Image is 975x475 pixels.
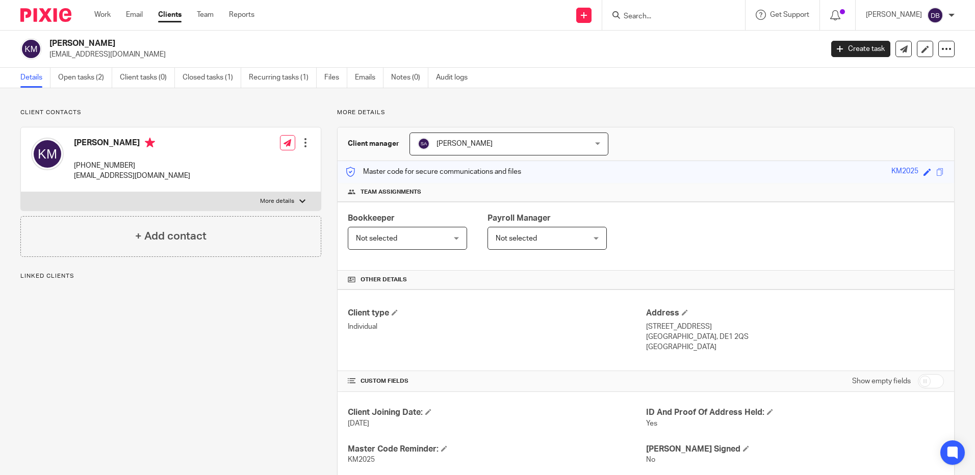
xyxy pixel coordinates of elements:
[623,12,714,21] input: Search
[94,10,111,20] a: Work
[927,7,943,23] img: svg%3E
[355,68,383,88] a: Emails
[437,140,493,147] span: [PERSON_NAME]
[135,228,207,244] h4: + Add contact
[487,214,551,222] span: Payroll Manager
[324,68,347,88] a: Files
[74,138,190,150] h4: [PERSON_NAME]
[356,235,397,242] span: Not selected
[20,68,50,88] a: Details
[361,276,407,284] span: Other details
[496,235,537,242] span: Not selected
[348,308,646,319] h4: Client type
[646,342,944,352] p: [GEOGRAPHIC_DATA]
[249,68,317,88] a: Recurring tasks (1)
[260,197,294,205] p: More details
[348,322,646,332] p: Individual
[348,214,395,222] span: Bookkeeper
[348,139,399,149] h3: Client manager
[145,138,155,148] i: Primary
[183,68,241,88] a: Closed tasks (1)
[646,322,944,332] p: [STREET_ADDRESS]
[20,272,321,280] p: Linked clients
[120,68,175,88] a: Client tasks (0)
[197,10,214,20] a: Team
[891,166,918,178] div: KM2025
[866,10,922,20] p: [PERSON_NAME]
[74,161,190,171] p: [PHONE_NUMBER]
[31,138,64,170] img: svg%3E
[229,10,254,20] a: Reports
[49,38,662,49] h2: [PERSON_NAME]
[646,332,944,342] p: [GEOGRAPHIC_DATA], DE1 2QS
[646,308,944,319] h4: Address
[337,109,955,117] p: More details
[345,167,521,177] p: Master code for secure communications and files
[348,377,646,385] h4: CUSTOM FIELDS
[348,456,375,463] span: KM2025
[361,188,421,196] span: Team assignments
[158,10,182,20] a: Clients
[770,11,809,18] span: Get Support
[852,376,911,386] label: Show empty fields
[348,420,369,427] span: [DATE]
[20,109,321,117] p: Client contacts
[348,407,646,418] h4: Client Joining Date:
[58,68,112,88] a: Open tasks (2)
[126,10,143,20] a: Email
[646,456,655,463] span: No
[348,444,646,455] h4: Master Code Reminder:
[20,38,42,60] img: svg%3E
[646,407,944,418] h4: ID And Proof Of Address Held:
[391,68,428,88] a: Notes (0)
[646,420,657,427] span: Yes
[418,138,430,150] img: svg%3E
[49,49,816,60] p: [EMAIL_ADDRESS][DOMAIN_NAME]
[20,8,71,22] img: Pixie
[646,444,944,455] h4: [PERSON_NAME] Signed
[831,41,890,57] a: Create task
[74,171,190,181] p: [EMAIL_ADDRESS][DOMAIN_NAME]
[436,68,475,88] a: Audit logs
